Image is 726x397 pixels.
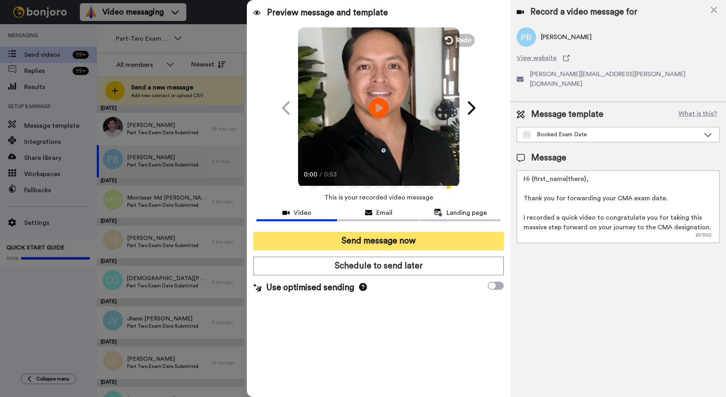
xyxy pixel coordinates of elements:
[531,152,566,164] span: Message
[524,132,530,138] img: Message-temps.svg
[376,208,392,218] span: Email
[324,170,338,179] span: 0:53
[266,282,354,294] span: Use optimised sending
[517,53,720,63] a: View website
[517,53,557,63] span: View website
[676,108,720,121] button: What is this?
[253,232,504,250] button: Send message now
[324,189,433,206] span: This is your recorded video message
[530,69,720,89] span: [PERSON_NAME][EMAIL_ADDRESS][PERSON_NAME][DOMAIN_NAME]
[319,170,322,179] span: /
[524,131,700,139] div: Booked Exam Date
[304,170,318,179] span: 0:00
[531,108,603,121] span: Message template
[253,257,504,275] button: Schedule to send later
[517,170,720,243] textarea: Hi {first_name|there}, Thank you for forwarding your CMA exam date. I recorded a quick video to c...
[294,208,311,218] span: Video
[446,208,487,218] span: Landing page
